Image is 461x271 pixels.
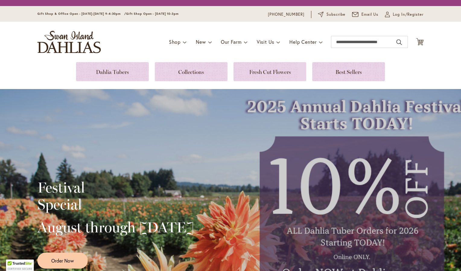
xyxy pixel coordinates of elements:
[37,31,101,53] a: store logo
[37,12,126,16] span: Gift Shop & Office Open - [DATE]-[DATE] 9-4:30pm /
[257,39,274,45] span: Visit Us
[318,11,345,18] a: Subscribe
[221,39,241,45] span: Our Farm
[126,12,179,16] span: Gift Shop Open - [DATE] 10-3pm
[169,39,181,45] span: Shop
[385,11,424,18] a: Log In/Register
[51,257,74,264] span: Order Now
[361,11,379,18] span: Email Us
[289,39,317,45] span: Help Center
[393,11,424,18] span: Log In/Register
[37,253,88,269] a: Order Now
[396,37,402,47] button: Search
[6,260,34,271] div: TrustedSite Certified
[37,219,194,236] h2: August through [DATE]
[352,11,379,18] a: Email Us
[326,11,345,18] span: Subscribe
[268,11,304,18] a: [PHONE_NUMBER]
[196,39,206,45] span: New
[37,179,194,213] h2: Festival Special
